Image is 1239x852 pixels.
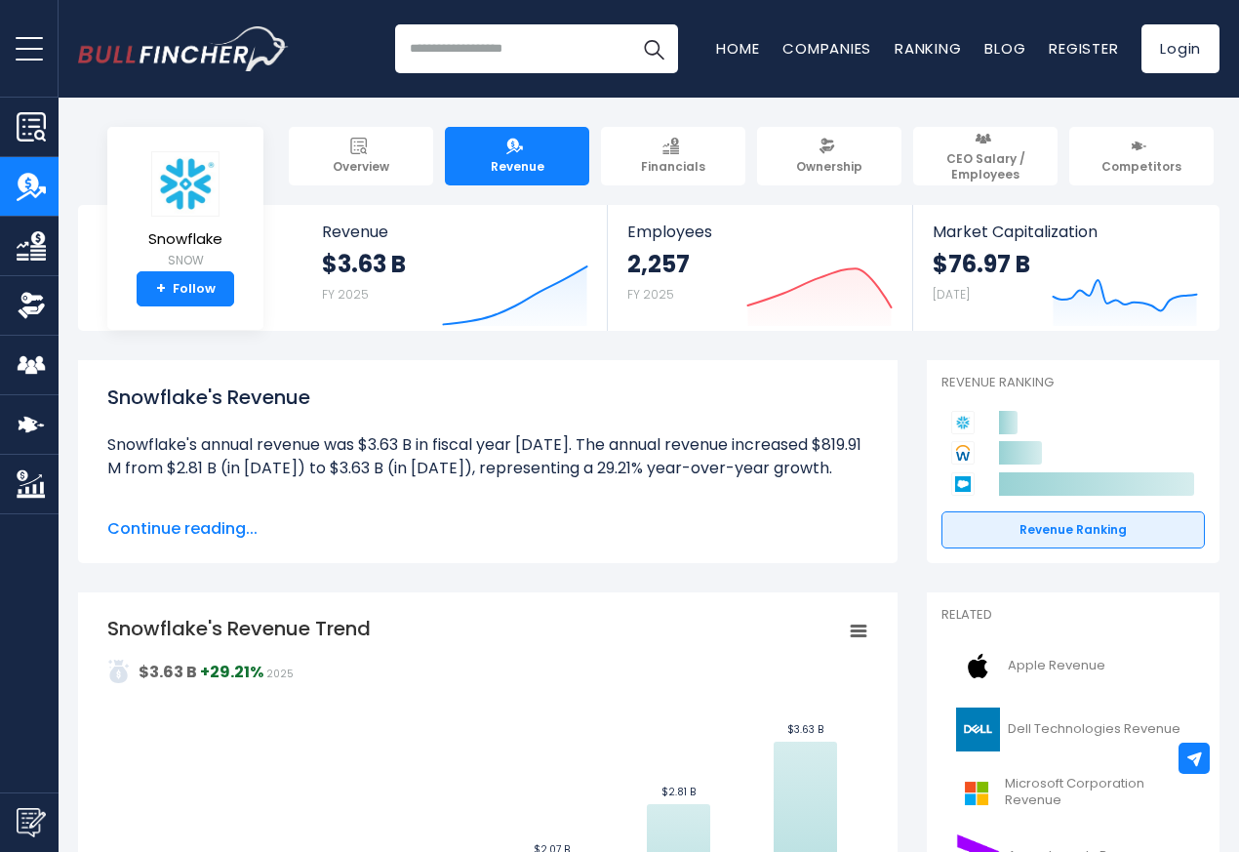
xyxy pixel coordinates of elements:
a: Blog [984,38,1025,59]
strong: $3.63 B [139,661,197,683]
a: Login [1141,24,1219,73]
span: 2025 [266,667,294,681]
a: Register [1049,38,1118,59]
span: Employees [627,223,892,241]
a: Revenue Ranking [941,511,1205,548]
strong: $76.97 B [933,249,1030,279]
li: Snowflake's annual revenue was $3.63 B in fiscal year [DATE]. The annual revenue increased $819.9... [107,433,868,480]
span: CEO Salary / Employees [922,151,1049,182]
a: CEO Salary / Employees [913,127,1058,185]
img: MSFT logo [953,771,999,815]
img: addasd [107,660,131,683]
strong: + [156,280,166,298]
p: Related [941,607,1205,624]
img: AAPL logo [953,644,1002,688]
span: Continue reading... [107,517,868,541]
img: Ownership [17,291,46,320]
a: Home [716,38,759,59]
a: Ranking [895,38,961,59]
small: FY 2025 [322,286,369,303]
a: Apple Revenue [941,639,1205,693]
span: Ownership [796,159,862,175]
span: Revenue [491,159,544,175]
img: Salesforce competitors logo [951,472,975,496]
small: SNOW [148,252,222,269]
a: Companies [782,38,871,59]
a: Dell Technologies Revenue [941,703,1205,756]
a: Employees 2,257 FY 2025 [608,205,911,331]
strong: +29.21% [200,661,263,683]
span: Financials [641,159,705,175]
img: DELL logo [953,708,1002,751]
text: $2.81 B [661,785,696,799]
a: Go to homepage [78,26,288,71]
span: Revenue [322,223,588,241]
a: Snowflake SNOW [147,150,223,272]
p: Revenue Ranking [941,375,1205,391]
a: Microsoft Corporation Revenue [941,766,1205,820]
a: Overview [289,127,433,185]
a: Competitors [1069,127,1214,185]
h1: Snowflake's Revenue [107,383,868,412]
span: Overview [333,159,389,175]
span: Snowflake [148,231,222,248]
a: Revenue [445,127,589,185]
a: +Follow [137,271,234,306]
a: Revenue $3.63 B FY 2025 [302,205,608,331]
li: Snowflake's quarterly revenue was $1.14 B in the quarter ending [DATE]. The quarterly revenue inc... [107,504,868,574]
strong: 2,257 [627,249,690,279]
a: Ownership [757,127,901,185]
a: Financials [601,127,745,185]
span: Market Capitalization [933,223,1198,241]
small: [DATE] [933,286,970,303]
img: Snowflake competitors logo [951,411,975,434]
button: Search [629,24,678,73]
span: Competitors [1101,159,1181,175]
strong: $3.63 B [322,249,406,279]
tspan: Snowflake's Revenue Trend [107,615,371,642]
a: Market Capitalization $76.97 B [DATE] [913,205,1218,331]
img: Bullfincher logo [78,26,289,71]
small: FY 2025 [627,286,674,303]
text: $3.63 B [787,722,823,737]
img: Workday competitors logo [951,441,975,465]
